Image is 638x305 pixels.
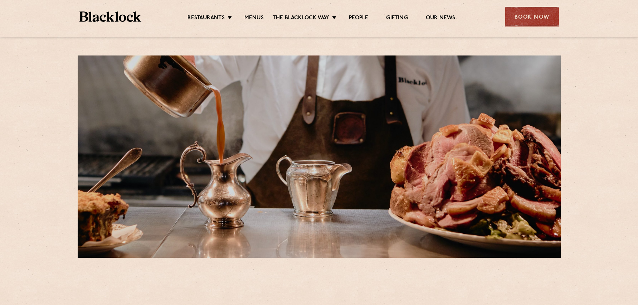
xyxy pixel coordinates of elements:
img: BL_Textured_Logo-footer-cropped.svg [79,11,141,22]
a: Our News [426,15,456,23]
div: Book Now [505,7,559,26]
a: The Blacklock Way [273,15,329,23]
a: Gifting [386,15,408,23]
a: People [349,15,368,23]
a: Menus [244,15,264,23]
a: Restaurants [187,15,225,23]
